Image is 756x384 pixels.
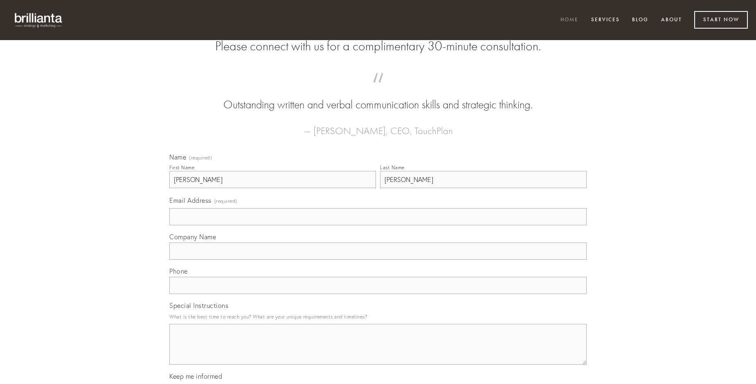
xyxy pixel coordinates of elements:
[380,164,405,171] div: Last Name
[182,81,574,97] span: “
[169,233,216,241] span: Company Name
[169,196,211,204] span: Email Address
[169,153,186,161] span: Name
[586,13,625,27] a: Services
[694,11,748,29] a: Start Now
[169,164,194,171] div: First Name
[8,8,70,32] img: brillianta - research, strategy, marketing
[182,81,574,113] blockquote: Outstanding written and verbal communication skills and strategic thinking.
[627,13,654,27] a: Blog
[555,13,584,27] a: Home
[169,372,222,380] span: Keep me informed
[169,301,228,310] span: Special Instructions
[182,113,574,139] figcaption: — [PERSON_NAME], CEO, TouchPlan
[169,311,587,322] p: What is the best time to reach you? What are your unique requirements and timelines?
[189,155,212,160] span: (required)
[214,195,237,207] span: (required)
[656,13,687,27] a: About
[169,38,587,54] h2: Please connect with us for a complimentary 30-minute consultation.
[169,267,188,275] span: Phone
